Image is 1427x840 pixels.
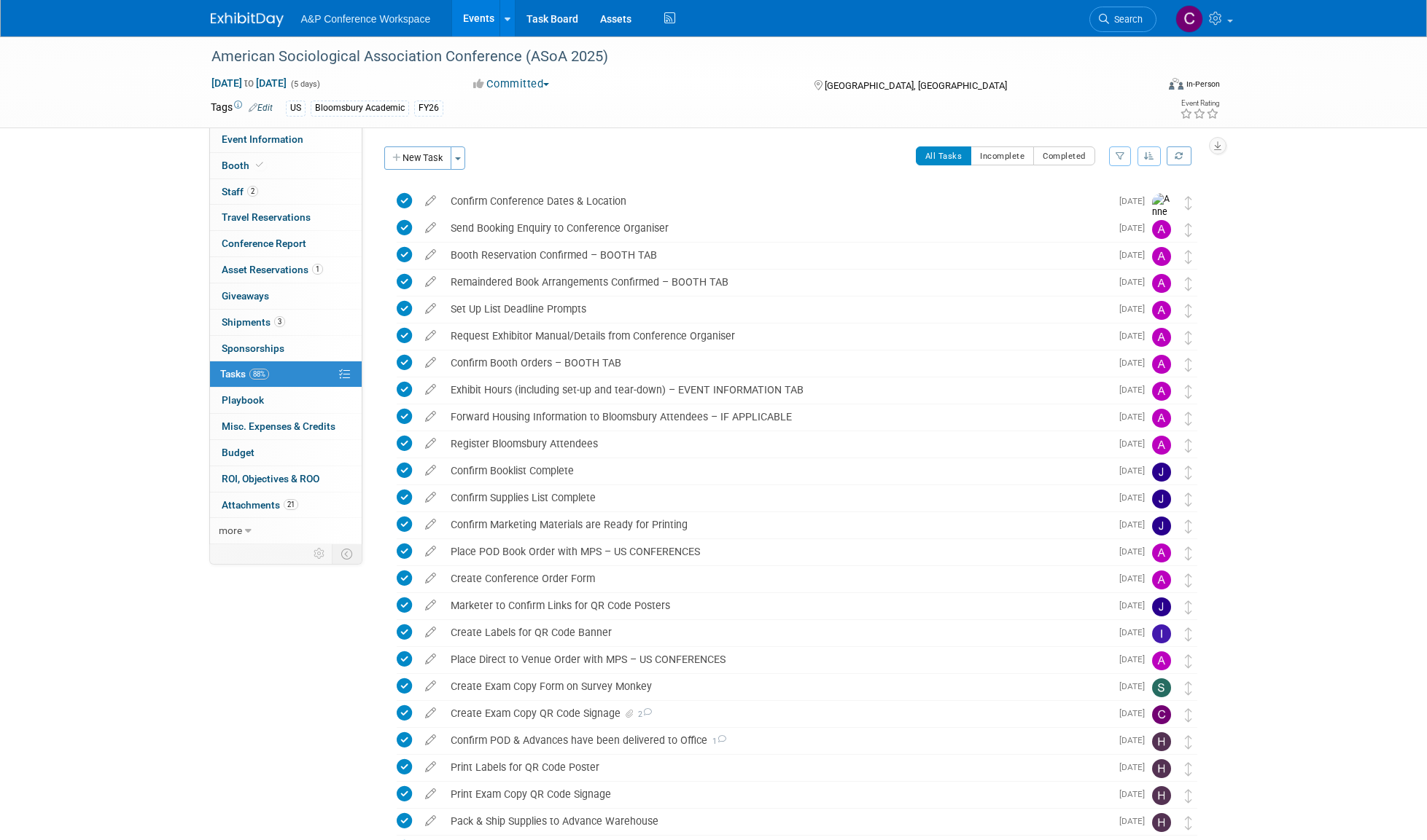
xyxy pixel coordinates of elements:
span: [DATE] [1119,250,1152,260]
div: Confirm Conference Dates & Location [443,189,1111,213]
span: [DATE] [1119,654,1152,664]
i: Booth reservation complete [256,161,263,169]
div: Create Exam Copy QR Code Signage [443,701,1111,726]
span: [DATE] [DATE] [211,76,287,90]
a: edit [418,302,443,315]
td: Tags [211,100,273,117]
img: Joe Kreuser [1152,490,1171,509]
a: more [210,518,362,543]
div: Marketer to Confirm Links for QR Code Posters [443,593,1111,618]
a: edit [418,491,443,504]
i: Move task [1185,250,1192,264]
i: Move task [1185,573,1192,587]
i: Move task [1185,331,1192,345]
img: Samantha Klein [1152,678,1171,697]
a: Edit [249,103,273,113]
a: edit [418,437,443,450]
a: Attachments21 [210,492,362,518]
img: Amanda Oney [1152,247,1171,266]
img: Amanda Oney [1152,651,1171,670]
img: Amanda Oney [1152,570,1171,589]
img: Amanda Oney [1152,382,1171,401]
a: Asset Reservations1 [210,257,362,283]
span: Search [1109,14,1143,25]
div: Remaindered Book Arrangements Confirmed – BOOTH TAB [443,270,1111,294]
span: [DATE] [1119,385,1152,395]
img: Anne Weston [1152,193,1174,245]
span: [DATE] [1119,708,1152,718]
a: edit [418,518,443,531]
span: Booth [222,160,266,171]
span: Event Information [222,133,303,145]
div: Bloomsbury Academic [311,101,409,116]
img: Amanda Oney [1152,301,1171,320]
span: [DATE] [1119,223,1152,233]
div: US [286,101,306,116]
a: edit [418,572,443,585]
div: Set Up List Deadline Prompts [443,297,1111,321]
div: Send Booking Enquiry to Conference Organiser [443,216,1111,240]
i: Move task [1185,789,1192,803]
a: Budget [210,440,362,466]
span: [DATE] [1119,546,1152,557]
span: 2 [247,186,258,197]
a: Conference Report [210,231,362,256]
div: American Sociological Association Conference (ASoA 2025) [206,44,1135,70]
img: Joe Kreuser [1152,517,1171,535]
span: [DATE] [1119,600,1152,611]
i: Move task [1185,600,1192,614]
div: Confirm Marketing Materials are Ready for Printing [443,512,1111,537]
span: [DATE] [1119,681,1152,691]
i: Move task [1185,816,1192,830]
img: Joe Kreuser [1152,463,1171,482]
span: [DATE] [1119,439,1152,449]
span: Misc. Expenses & Credits [222,420,335,432]
a: edit [418,626,443,639]
a: Tasks88% [210,361,362,387]
img: Amanda Oney [1152,328,1171,347]
div: In-Person [1186,79,1220,90]
i: Move task [1185,466,1192,479]
img: Christine Ritchlin [1152,705,1171,724]
a: edit [418,383,443,396]
a: edit [418,464,443,477]
span: [DATE] [1119,412,1152,422]
img: ExhibitDay [211,12,284,27]
a: edit [418,734,443,747]
span: ROI, Objectives & ROO [222,473,319,484]
span: [DATE] [1119,816,1152,826]
a: edit [418,599,443,612]
img: Hannah Siegel [1152,813,1171,832]
span: (5 days) [289,79,320,89]
img: Hannah Siegel [1152,759,1171,778]
div: Place POD Book Order with MPS – US CONFERENCES [443,539,1111,564]
img: Christine Ritchlin [1175,5,1203,33]
a: edit [418,680,443,693]
a: edit [418,410,443,423]
span: [DATE] [1119,277,1152,287]
span: [DATE] [1119,735,1152,745]
button: Completed [1033,146,1095,165]
span: Tasks [220,368,269,380]
a: edit [418,195,443,208]
a: edit [418,221,443,235]
a: edit [418,275,443,288]
div: Confirm Booth Orders – BOOTH TAB [443,350,1111,375]
img: Amanda Oney [1152,543,1171,562]
a: Misc. Expenses & Credits [210,414,362,439]
div: Place Direct to Venue Order with MPS – US CONFERENCES [443,647,1111,672]
i: Move task [1185,277,1192,291]
span: Shipments [222,316,285,328]
div: Confirm Booklist Complete [443,458,1111,483]
a: edit [418,788,443,801]
span: Conference Report [222,238,306,249]
button: New Task [384,146,451,170]
i: Move task [1185,681,1192,695]
td: Personalize Event Tab Strip [307,544,333,563]
img: Joe Kreuser [1152,597,1171,616]
a: edit [418,545,443,558]
span: 1 [312,264,323,275]
a: Shipments3 [210,310,362,335]
div: Create Labels for QR Code Banner [443,620,1111,645]
span: [DATE] [1119,519,1152,530]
